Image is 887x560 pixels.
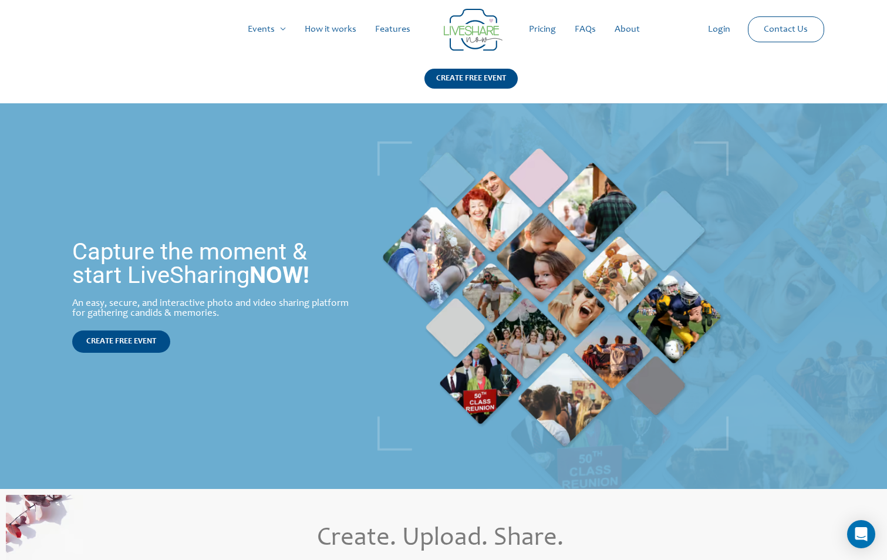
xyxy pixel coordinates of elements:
img: LiveShare logo - Capture & Share Event Memories [444,9,502,51]
a: Events [238,11,295,48]
a: About [605,11,649,48]
a: CREATE FREE EVENT [72,330,170,353]
div: An easy, secure, and interactive photo and video sharing platform for gathering candids & memories. [72,299,353,319]
img: Live Photobooth [377,141,729,451]
a: Features [366,11,420,48]
a: Login [699,11,740,48]
a: How it works [295,11,366,48]
a: Contact Us [754,17,817,42]
a: Pricing [520,11,565,48]
a: CREATE FREE EVENT [424,69,518,103]
div: CREATE FREE EVENT [424,69,518,89]
span: CREATE FREE EVENT [86,338,156,346]
a: FAQs [565,11,605,48]
nav: Site Navigation [21,11,866,48]
div: Open Intercom Messenger [847,520,875,548]
span: Create. Upload. Share. [317,526,564,552]
h1: Capture the moment & start LiveSharing [72,240,353,287]
strong: NOW! [249,261,309,289]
